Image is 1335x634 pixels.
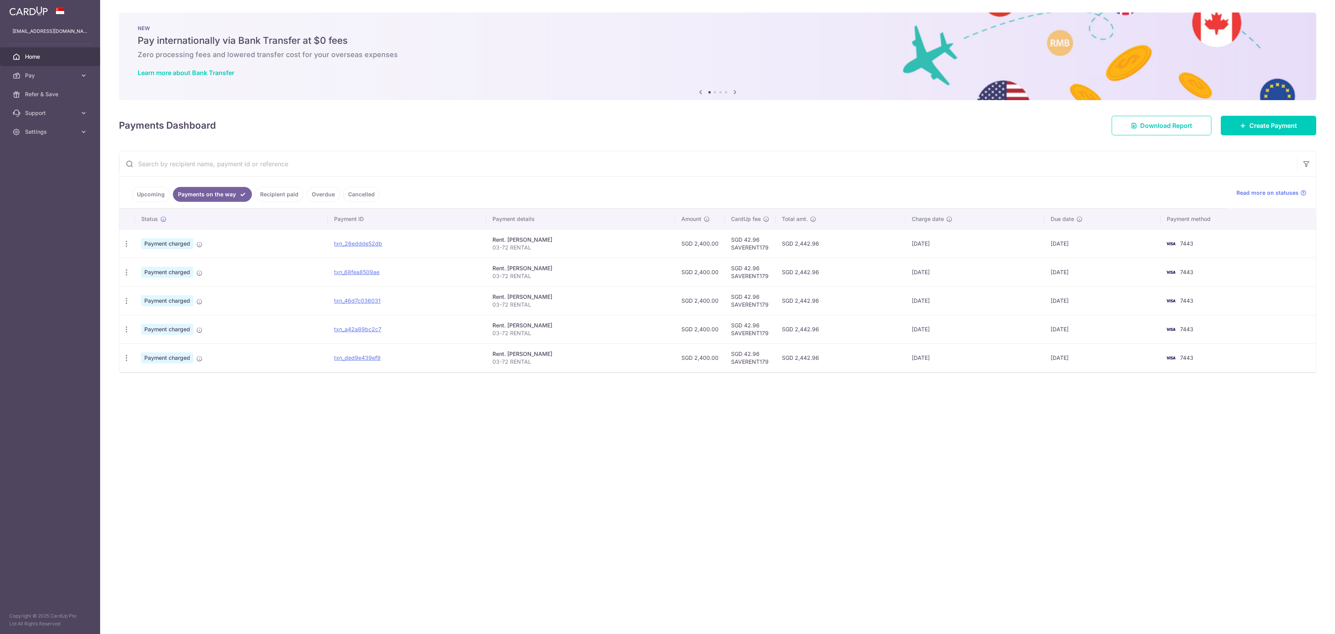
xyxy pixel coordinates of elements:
p: [EMAIL_ADDRESS][DOMAIN_NAME] [13,27,88,35]
td: SGD 2,442.96 [776,315,906,343]
span: Status [141,215,158,223]
span: Charge date [912,215,944,223]
h4: Payments Dashboard [119,119,216,133]
img: Bank Card [1163,353,1179,363]
span: Payment charged [141,352,193,363]
span: Home [25,53,77,61]
span: Pay [25,72,77,79]
td: SGD 2,442.96 [776,258,906,286]
p: 03-72 RENTAL [492,272,669,280]
td: [DATE] [906,286,1044,315]
span: Payment charged [141,267,193,278]
td: SGD 2,442.96 [776,229,906,258]
td: [DATE] [906,229,1044,258]
iframe: Opens a widget where you can find more information [1285,611,1327,630]
a: Recipient paid [255,187,304,202]
div: Rent. [PERSON_NAME] [492,321,669,329]
img: Bank Card [1163,325,1179,334]
a: Download Report [1112,116,1211,135]
span: 7443 [1180,297,1193,304]
a: txn_ded9e439ef9 [334,354,381,361]
p: NEW [138,25,1297,31]
p: 03-72 RENTAL [492,329,669,337]
span: Payment charged [141,295,193,306]
a: txn_26eddde52db [334,240,382,247]
a: Learn more about Bank Transfer [138,69,234,77]
h6: Zero processing fees and lowered transfer cost for your overseas expenses [138,50,1297,59]
img: Bank Card [1163,296,1179,305]
p: 03-72 RENTAL [492,358,669,366]
td: SGD 2,442.96 [776,286,906,315]
div: Rent. [PERSON_NAME] [492,236,669,244]
td: SGD 42.96 SAVERENT179 [725,315,776,343]
td: SGD 2,400.00 [675,315,725,343]
div: Rent. [PERSON_NAME] [492,293,669,301]
span: Payment charged [141,238,193,249]
td: SGD 42.96 SAVERENT179 [725,286,776,315]
a: Cancelled [343,187,380,202]
img: CardUp [9,6,48,16]
th: Payment method [1161,209,1316,229]
img: Bank transfer banner [119,13,1316,100]
td: [DATE] [1044,315,1161,343]
td: [DATE] [1044,258,1161,286]
p: 03-72 RENTAL [492,244,669,251]
td: SGD 2,400.00 [675,258,725,286]
img: Bank Card [1163,268,1179,277]
span: 7443 [1180,269,1193,275]
a: Upcoming [132,187,170,202]
span: 7443 [1180,326,1193,332]
td: SGD 2,400.00 [675,286,725,315]
td: [DATE] [906,315,1044,343]
span: Settings [25,128,77,136]
div: Rent. [PERSON_NAME] [492,350,669,358]
span: Support [25,109,77,117]
td: SGD 42.96 SAVERENT179 [725,343,776,372]
a: Overdue [307,187,340,202]
a: txn_68fea8509ae [334,269,379,275]
th: Payment details [486,209,675,229]
input: Search by recipient name, payment id or reference [119,151,1297,176]
a: Payments on the way [173,187,252,202]
td: [DATE] [1044,229,1161,258]
span: Total amt. [782,215,808,223]
span: CardUp fee [731,215,761,223]
img: Bank Card [1163,239,1179,248]
td: [DATE] [906,258,1044,286]
span: Create Payment [1249,121,1297,130]
span: 7443 [1180,240,1193,247]
a: txn_46d7c036031 [334,297,381,304]
td: SGD 2,442.96 [776,343,906,372]
a: Create Payment [1221,116,1316,135]
td: SGD 42.96 SAVERENT179 [725,258,776,286]
td: SGD 2,400.00 [675,343,725,372]
div: Rent. [PERSON_NAME] [492,264,669,272]
span: Read more on statuses [1236,189,1299,197]
span: Due date [1051,215,1074,223]
span: Download Report [1140,121,1192,130]
span: Payment charged [141,324,193,335]
td: [DATE] [906,343,1044,372]
span: Refer & Save [25,90,77,98]
td: SGD 2,400.00 [675,229,725,258]
a: txn_a42a89bc2c7 [334,326,381,332]
p: 03-72 RENTAL [492,301,669,309]
td: [DATE] [1044,343,1161,372]
a: Read more on statuses [1236,189,1306,197]
td: [DATE] [1044,286,1161,315]
th: Payment ID [328,209,486,229]
span: Amount [681,215,701,223]
h5: Pay internationally via Bank Transfer at $0 fees [138,34,1297,47]
span: 7443 [1180,354,1193,361]
td: SGD 42.96 SAVERENT179 [725,229,776,258]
